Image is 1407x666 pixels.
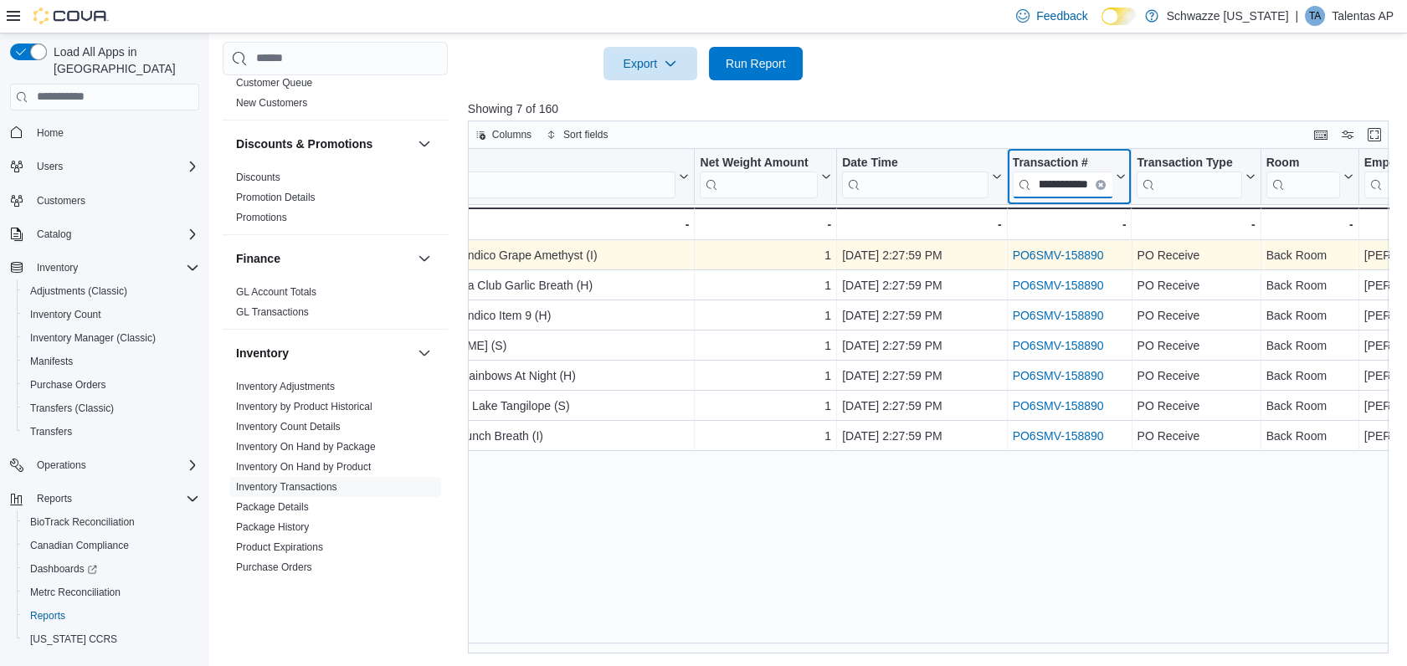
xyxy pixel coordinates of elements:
[1012,429,1103,443] a: PO6SMV-158890
[1266,305,1353,325] div: Back Room
[1137,155,1255,197] button: Transaction Type
[236,345,289,361] h3: Inventory
[842,305,1001,325] div: [DATE] 2:27:59 PM
[17,604,206,628] button: Reports
[30,190,199,211] span: Customers
[17,420,206,443] button: Transfers
[236,521,309,533] a: Package History
[414,248,434,269] button: Finance
[1295,6,1298,26] p: |
[30,455,93,475] button: Operations
[842,275,1001,295] div: [DATE] 2:27:59 PM
[236,460,371,474] span: Inventory On Hand by Product
[236,136,411,152] button: Discounts & Promotions
[23,422,199,442] span: Transfers
[700,426,831,446] div: 1
[365,245,689,265] div: Connoisseur Shelf Indico Grape Amethyst (I)
[236,77,312,89] a: Customer Queue
[414,134,434,154] button: Discounts & Promotions
[1305,6,1325,26] div: Talentas AP
[1364,125,1384,145] button: Enter fullscreen
[700,245,831,265] div: 1
[30,224,78,244] button: Catalog
[37,194,85,207] span: Customers
[540,125,614,145] button: Sort fields
[236,191,316,204] span: Promotion Details
[365,396,689,416] div: Premier Shelf Silver Lake Tangilope (S)
[30,224,199,244] span: Catalog
[17,326,206,350] button: Inventory Manager (Classic)
[30,284,127,298] span: Adjustments (Classic)
[236,345,411,361] button: Inventory
[30,122,199,143] span: Home
[30,425,72,438] span: Transfers
[17,303,206,326] button: Inventory Count
[1012,369,1103,382] a: PO6SMV-158890
[236,401,372,412] a: Inventory by Product Historical
[1012,248,1103,262] a: PO6SMV-158890
[236,172,280,183] a: Discounts
[236,305,309,319] span: GL Transactions
[842,245,1001,265] div: [DATE] 2:27:59 PM
[3,120,206,145] button: Home
[842,155,1001,197] button: Date Time
[236,520,309,534] span: Package History
[1137,396,1255,416] div: PO Receive
[1266,366,1353,386] div: Back Room
[30,455,199,475] span: Operations
[17,628,206,651] button: [US_STATE] CCRS
[700,214,831,234] div: -
[37,261,78,274] span: Inventory
[3,223,206,246] button: Catalog
[700,275,831,295] div: 1
[1167,6,1289,26] p: Schwazze [US_STATE]
[236,306,309,318] a: GL Transactions
[1012,399,1103,412] a: PO6SMV-158890
[236,461,371,473] a: Inventory On Hand by Product
[1309,6,1321,26] span: TA
[1266,214,1353,234] div: -
[37,228,71,241] span: Catalog
[365,214,689,234] div: -
[223,167,448,234] div: Discounts & Promotions
[30,378,106,392] span: Purchase Orders
[236,440,376,453] span: Inventory On Hand by Package
[1266,336,1353,356] div: Back Room
[17,279,206,303] button: Adjustments (Classic)
[23,606,72,626] a: Reports
[236,381,335,392] a: Inventory Adjustments
[30,123,70,143] a: Home
[3,487,206,510] button: Reports
[1012,279,1103,292] a: PO6SMV-158890
[236,500,309,514] span: Package Details
[1137,275,1255,295] div: PO Receive
[37,126,64,140] span: Home
[700,155,831,197] button: Net Weight Amount
[236,76,312,90] span: Customer Queue
[1266,426,1353,446] div: Back Room
[563,128,608,141] span: Sort fields
[23,559,104,579] a: Dashboards
[236,97,307,109] a: New Customers
[37,160,63,173] span: Users
[1137,426,1255,446] div: PO Receive
[1137,245,1255,265] div: PO Receive
[842,366,1001,386] div: [DATE] 2:27:59 PM
[1266,275,1353,295] div: Back Room
[30,258,85,278] button: Inventory
[1266,155,1339,171] div: Room
[842,155,988,171] div: Date Time
[223,377,448,624] div: Inventory
[365,426,689,446] div: Select Shelf Shift Punch Breath (I)
[23,328,162,348] a: Inventory Manager (Classic)
[700,336,831,356] div: 1
[30,539,129,552] span: Canadian Compliance
[1266,245,1353,265] div: Back Room
[23,281,134,301] a: Adjustments (Classic)
[23,375,113,395] a: Purchase Orders
[23,375,199,395] span: Purchase Orders
[236,250,280,267] h3: Finance
[700,396,831,416] div: 1
[842,336,1001,356] div: [DATE] 2:27:59 PM
[1036,8,1087,24] span: Feedback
